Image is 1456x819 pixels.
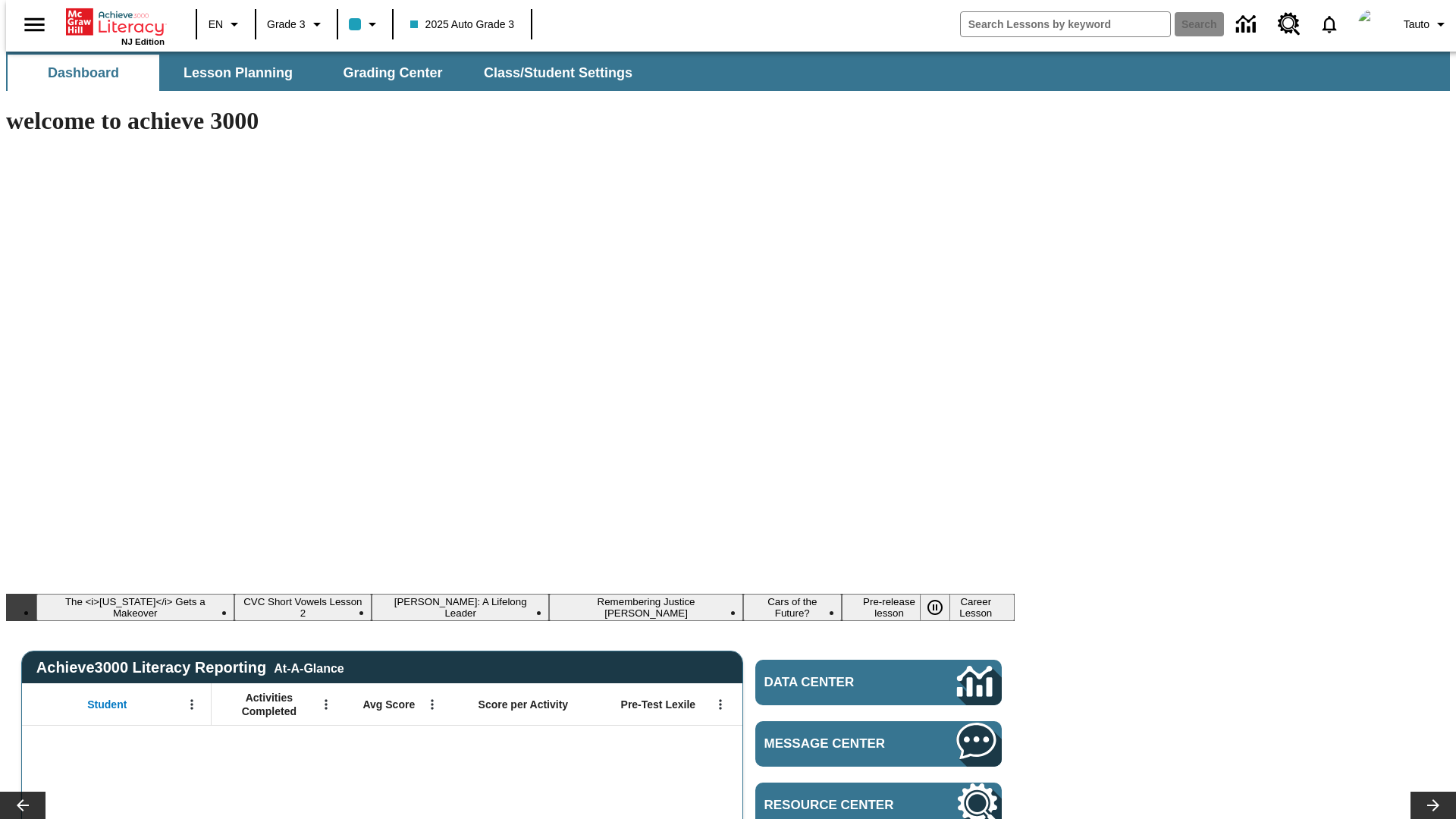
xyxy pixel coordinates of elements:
[6,107,1015,135] h1: welcome to achieve 3000
[755,721,1002,767] a: Message Center
[621,698,696,711] span: Pre-Test Lexile
[421,693,444,716] button: Open Menu
[180,693,203,716] button: Open Menu
[66,7,165,37] a: Home
[755,660,1002,705] a: Data Center
[8,55,159,91] button: Dashboard
[410,17,515,33] span: 2025 Auto Grade 3
[6,55,646,91] div: SubNavbar
[209,17,223,33] span: EN
[937,594,1015,621] button: Slide 7 Career Lesson
[1358,9,1389,39] img: avatar image
[472,55,645,91] button: Class/Student Settings
[6,52,1450,91] div: SubNavbar
[709,693,732,716] button: Open Menu
[743,594,842,621] button: Slide 5 Cars of the Future?
[372,594,549,621] button: Slide 3 Dianne Feinstein: A Lifelong Leader
[202,11,250,38] button: Language: EN, Select a language
[184,64,293,82] span: Lesson Planning
[549,594,743,621] button: Slide 4 Remembering Justice O'Connor
[87,698,127,711] span: Student
[1404,17,1429,33] span: Tauto
[315,693,337,716] button: Open Menu
[764,798,912,813] span: Resource Center
[317,55,469,91] button: Grading Center
[484,64,632,82] span: Class/Student Settings
[1410,792,1456,819] button: Lesson carousel, Next
[162,55,314,91] button: Lesson Planning
[48,64,119,82] span: Dashboard
[961,12,1170,36] input: search field
[234,594,372,621] button: Slide 2 CVC Short Vowels Lesson 2
[764,675,906,690] span: Data Center
[36,659,344,676] span: Achieve3000 Literacy Reporting
[343,11,388,38] button: Class color is light blue. Change class color
[764,736,912,752] span: Message Center
[479,698,569,711] span: Score per Activity
[920,594,950,621] button: Pause
[1269,4,1310,45] a: Resource Center, Will open in new tab
[343,64,442,82] span: Grading Center
[1227,4,1269,45] a: Data Center
[219,691,319,718] span: Activities Completed
[267,17,306,33] span: Grade 3
[261,11,332,38] button: Grade: Grade 3, Select a grade
[1398,11,1456,38] button: Profile/Settings
[362,698,415,711] span: Avg Score
[274,659,344,676] div: At-A-Glance
[1349,5,1398,44] button: Select a new avatar
[1310,5,1349,44] a: Notifications
[12,2,57,47] button: Open side menu
[36,594,234,621] button: Slide 1 The <i>Missouri</i> Gets a Makeover
[121,37,165,46] span: NJ Edition
[842,594,937,621] button: Slide 6 Pre-release lesson
[920,594,965,621] div: Pause
[66,5,165,46] div: Home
